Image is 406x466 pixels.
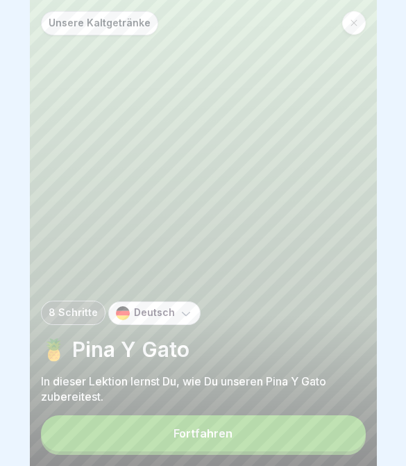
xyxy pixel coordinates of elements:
div: Fortfahren [174,427,232,440]
p: In dieser Lektion lernst Du, wie Du unseren Pina Y Gato zubereitest. [41,374,366,404]
p: Deutsch [134,307,175,319]
p: Unsere Kaltgetränke [49,17,151,29]
button: Fortfahren [41,415,366,451]
img: de.svg [116,306,130,320]
p: 🍍 Pina Y Gato [41,336,366,363]
p: 8 Schritte [49,307,98,319]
